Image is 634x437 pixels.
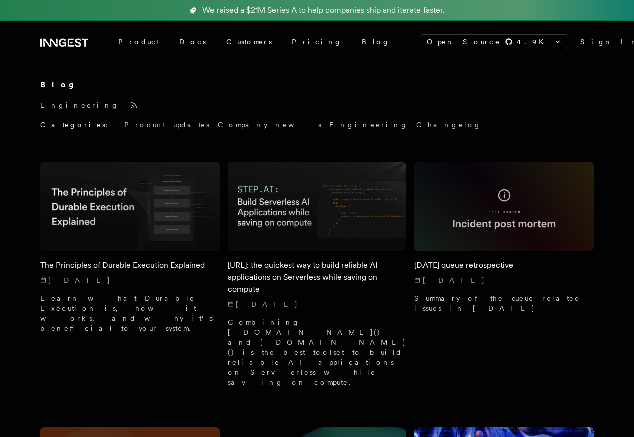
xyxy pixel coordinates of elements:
p: [DATE] [40,275,220,285]
p: [DATE] [414,275,594,285]
a: Customers [216,33,282,51]
span: Open Source [427,37,501,47]
a: Changelog [416,120,482,130]
p: Learn what Durable Execution is, how it works, and why it's beneficial to your system. [40,293,220,333]
a: Engineering [329,120,408,130]
a: Featured image for step.ai: the quickest way to build reliable AI applications on Serverless whil... [228,162,407,387]
p: [DATE] [228,299,407,309]
p: Summary of the queue related issues in [DATE] [414,293,594,313]
h2: [DATE] queue retrospective [414,259,594,271]
img: Featured image for The Principles of Durable Execution Explained blog post [40,162,220,251]
a: Featured image for The Principles of Durable Execution Explained blog postThe Principles of Durab... [40,162,220,333]
a: Blog [352,33,400,51]
span: Categories: [40,120,116,130]
a: Product updates [124,120,209,130]
a: Company news [218,120,321,130]
img: Featured image for October 2024 queue retrospective blog post [414,162,594,251]
h2: Blog [40,79,90,91]
a: Docs [169,33,216,51]
a: Pricing [282,33,352,51]
a: Featured image for October 2024 queue retrospective blog post[DATE] queue retrospective[DATE] Sum... [414,162,594,313]
h2: The Principles of Durable Execution Explained [40,259,220,271]
span: 4.9 K [517,37,550,47]
span: We raised a $21M Series A to help companies ship and iterate faster. [202,4,445,16]
h2: [URL]: the quickest way to build reliable AI applications on Serverless while saving on compute [228,259,407,295]
p: Engineering [40,100,119,110]
p: Combining [DOMAIN_NAME]() and [DOMAIN_NAME]() is the best toolset to build reliable AI applicatio... [228,317,407,387]
img: Featured image for step.ai: the quickest way to build reliable AI applications on Serverless whil... [228,162,407,251]
div: Product [108,33,169,51]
